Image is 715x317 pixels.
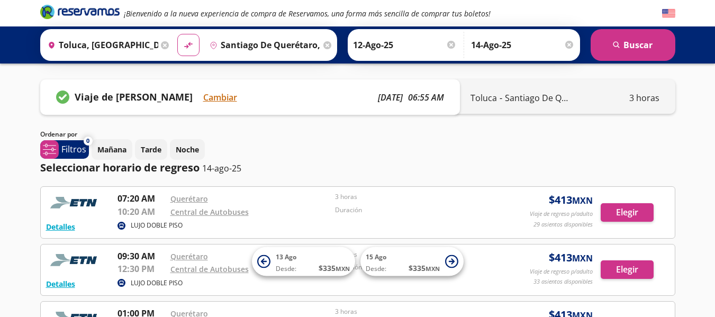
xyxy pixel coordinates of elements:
[335,307,495,316] p: 3 horas
[335,192,495,202] p: 3 horas
[46,192,104,213] img: RESERVAMOS
[353,32,457,58] input: Elegir Fecha
[533,220,593,229] p: 29 asientos disponibles
[366,252,386,261] span: 15 Ago
[170,207,249,217] a: Central de Autobuses
[572,195,593,206] small: MXN
[46,278,75,289] button: Detalles
[135,139,167,160] button: Tarde
[378,91,403,104] p: [DATE]
[409,262,440,274] span: $ 335
[117,192,165,205] p: 07:20 AM
[131,278,183,288] p: LUJO DOBLE PISO
[131,221,183,230] p: LUJO DOBLE PISO
[360,247,464,276] button: 15 AgoDesde:$335MXN
[202,162,241,175] p: 14-ago-25
[601,203,654,222] button: Elegir
[366,264,386,274] span: Desde:
[336,265,350,273] small: MXN
[43,32,159,58] input: Buscar Origen
[176,144,199,155] p: Noche
[276,264,296,274] span: Desde:
[97,144,126,155] p: Mañana
[46,250,104,271] img: RESERVAMOS
[471,32,575,58] input: Opcional
[276,252,296,261] span: 13 Ago
[92,139,132,160] button: Mañana
[629,92,659,104] p: 3 horas
[40,130,77,139] p: Ordenar por
[117,205,165,218] p: 10:20 AM
[572,252,593,264] small: MXN
[662,7,675,20] button: English
[505,92,568,104] p: Santiago de Querétaro
[117,250,165,262] p: 09:30 AM
[124,8,491,19] em: ¡Bienvenido a la nueva experiencia de compra de Reservamos, una forma más sencilla de comprar tus...
[61,143,86,156] p: Filtros
[252,247,355,276] button: 13 AgoDesde:$335MXN
[75,90,193,104] p: Viaje de [PERSON_NAME]
[335,205,495,215] p: Duración
[426,265,440,273] small: MXN
[141,144,161,155] p: Tarde
[117,262,165,275] p: 12:30 PM
[86,137,89,146] span: 0
[203,91,237,104] button: Cambiar
[601,260,654,279] button: Elegir
[170,251,208,261] a: Querétaro
[205,32,321,58] input: Buscar Destino
[40,160,200,176] p: Seleccionar horario de regreso
[533,277,593,286] p: 33 asientos disponibles
[170,139,205,160] button: Noche
[530,267,593,276] p: Viaje de regreso p/adulto
[530,210,593,219] p: Viaje de regreso p/adulto
[40,4,120,20] i: Brand Logo
[40,4,120,23] a: Brand Logo
[470,92,497,104] p: Toluca
[591,29,675,61] button: Buscar
[549,250,593,266] span: $ 413
[470,92,568,104] div: -
[170,264,249,274] a: Central de Autobuses
[319,262,350,274] span: $ 335
[408,91,444,104] p: 06:55 AM
[170,194,208,204] a: Querétaro
[40,140,89,159] button: 0Filtros
[549,192,593,208] span: $ 413
[46,221,75,232] button: Detalles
